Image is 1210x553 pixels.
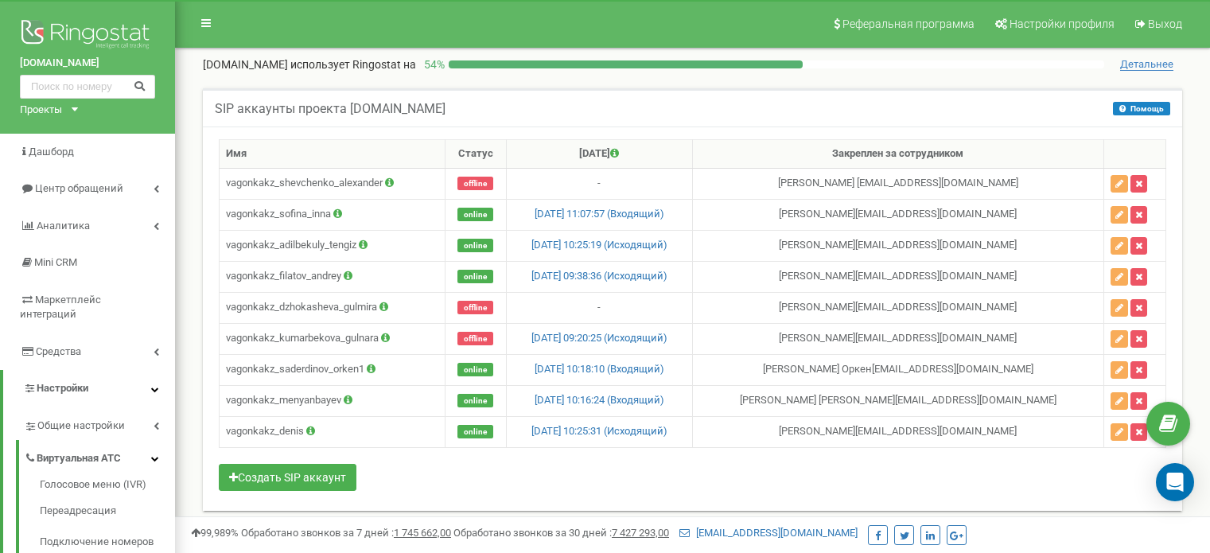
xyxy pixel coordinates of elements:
[692,385,1103,416] td: [PERSON_NAME] [PERSON_NAME] [EMAIL_ADDRESS][DOMAIN_NAME]
[457,425,493,438] span: online
[1120,58,1173,71] span: Детальнее
[29,146,74,158] span: Дашборд
[241,527,451,539] span: Обработано звонков за 7 дней :
[692,140,1103,169] th: Закреплен за сотрудником
[1148,18,1182,30] span: Выход
[220,199,445,230] td: vagonkakz_sofina_inna
[220,292,445,323] td: vagonkakz_dzhokasheva_gulmira
[220,385,445,416] td: vagonkakz_menyanbayev
[692,168,1103,199] td: [PERSON_NAME] [EMAIL_ADDRESS][DOMAIN_NAME]
[203,56,416,72] p: [DOMAIN_NAME]
[37,220,90,232] span: Аналитика
[506,168,692,199] td: -
[692,416,1103,447] td: [PERSON_NAME] [EMAIL_ADDRESS][DOMAIN_NAME]
[220,354,445,385] td: vagonkakz_saderdinov_orken1
[191,527,239,539] span: 99,989%
[37,451,121,466] span: Виртуальная АТС
[506,292,692,323] td: -
[36,345,81,357] span: Средства
[531,425,667,437] a: [DATE] 10:25:31 (Исходящий)
[24,407,175,440] a: Общие настройки
[3,370,175,407] a: Настройки
[220,261,445,292] td: vagonkakz_filatov_andrey
[612,527,669,539] u: 7 427 293,00
[24,440,175,473] a: Виртуальная АТС
[220,168,445,199] td: vagonkakz_shevchenko_alexander
[220,416,445,447] td: vagonkakz_denis
[453,527,669,539] span: Обработано звонков за 30 дней :
[535,363,664,375] a: [DATE] 10:18:10 (Входящий)
[220,323,445,354] td: vagonkakz_kumarbekova_gulnara
[531,332,667,344] a: [DATE] 09:20:25 (Исходящий)
[394,527,451,539] u: 1 745 662,00
[457,363,493,376] span: online
[40,477,175,497] a: Голосовое меню (IVR)
[535,208,664,220] a: [DATE] 11:07:57 (Входящий)
[692,199,1103,230] td: [PERSON_NAME] [EMAIL_ADDRESS][DOMAIN_NAME]
[416,56,449,72] p: 54 %
[34,256,77,268] span: Mini CRM
[531,270,667,282] a: [DATE] 09:38:36 (Исходящий)
[457,394,493,407] span: online
[37,382,88,394] span: Настройки
[842,18,975,30] span: Реферальная программа
[220,140,445,169] th: Имя
[506,140,692,169] th: [DATE]
[220,230,445,261] td: vagonkakz_adilbekuly_tengiz
[1111,175,1128,193] button: Редактировать
[20,16,155,56] img: Ringostat logo
[457,270,493,283] span: online
[1130,175,1147,193] button: Удалить
[457,208,493,221] span: online
[692,354,1103,385] td: [PERSON_NAME] Оркен [EMAIL_ADDRESS][DOMAIN_NAME]
[457,332,493,345] span: offline
[457,301,493,314] span: offline
[1156,463,1194,501] div: Open Intercom Messenger
[445,140,506,169] th: Статус
[20,56,155,71] a: [DOMAIN_NAME]
[20,294,101,321] span: Маркетплейс интеграций
[692,261,1103,292] td: [PERSON_NAME] [EMAIL_ADDRESS][DOMAIN_NAME]
[37,419,125,434] span: Общие настройки
[1113,102,1170,115] button: Помощь
[40,496,175,527] a: Переадресация
[679,527,858,539] a: [EMAIL_ADDRESS][DOMAIN_NAME]
[457,239,493,252] span: online
[457,177,493,190] span: offline
[1010,18,1115,30] span: Настройки профиля
[535,394,664,406] a: [DATE] 10:16:24 (Входящий)
[531,239,667,251] a: [DATE] 10:25:19 (Исходящий)
[692,292,1103,323] td: [PERSON_NAME] [EMAIL_ADDRESS][DOMAIN_NAME]
[692,323,1103,354] td: [PERSON_NAME] [EMAIL_ADDRESS][DOMAIN_NAME]
[35,182,123,194] span: Центр обращений
[20,75,155,99] input: Поиск по номеру
[215,102,445,116] h5: SIP аккаунты проекта [DOMAIN_NAME]
[219,464,356,491] button: Создать SIP аккаунт
[290,58,416,71] span: использует Ringostat на
[692,230,1103,261] td: [PERSON_NAME] [EMAIL_ADDRESS][DOMAIN_NAME]
[20,103,62,118] div: Проекты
